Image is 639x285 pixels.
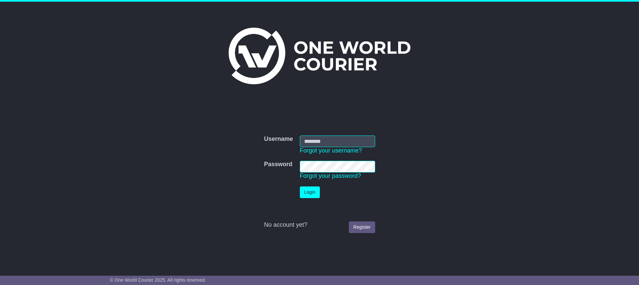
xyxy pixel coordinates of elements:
button: Login [300,186,320,198]
span: © One World Courier 2025. All rights reserved. [110,277,206,283]
label: Password [264,161,292,168]
a: Forgot your password? [300,172,361,179]
div: No account yet? [264,221,375,229]
label: Username [264,136,293,143]
img: One World [229,28,410,84]
a: Register [349,221,375,233]
a: Forgot your username? [300,147,362,154]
